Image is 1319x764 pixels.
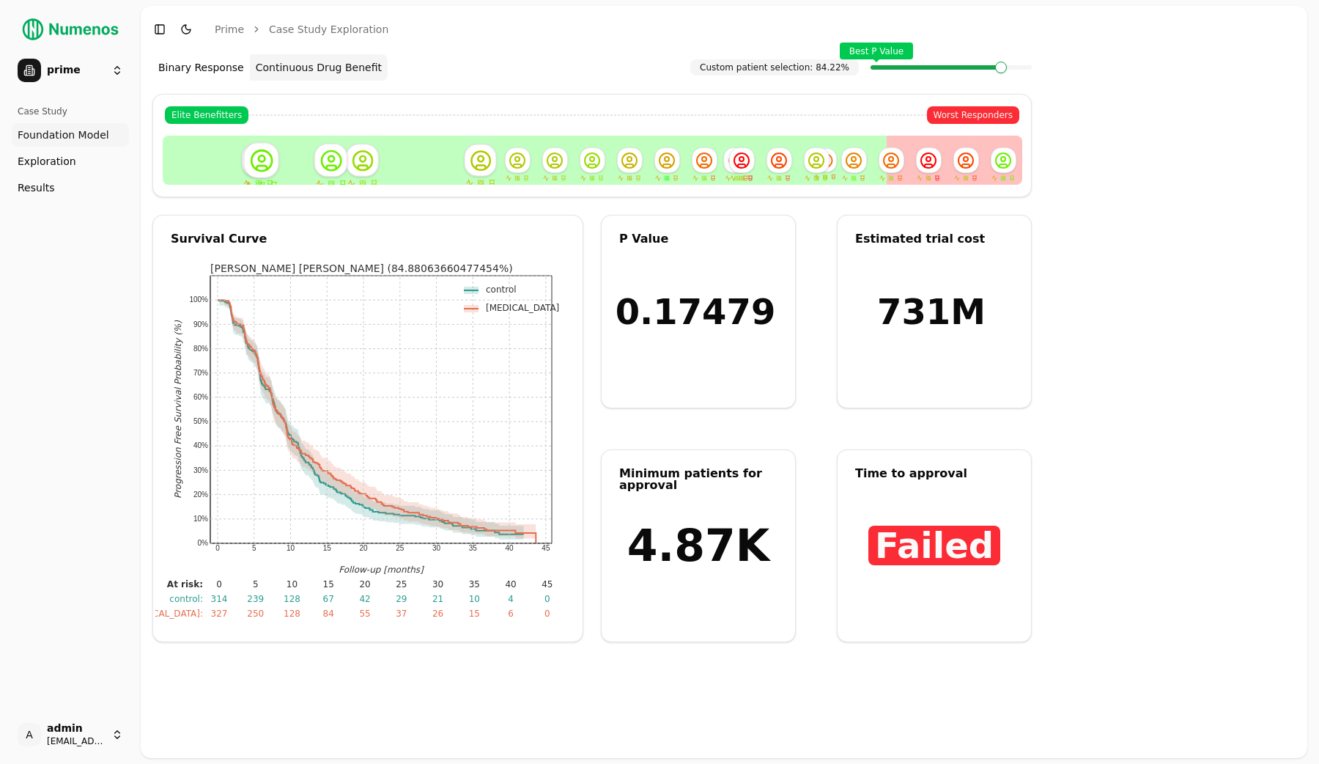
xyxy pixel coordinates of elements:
text: control: [169,594,203,604]
div: Survival Curve [171,233,565,245]
text: 5 [252,579,258,589]
text: 45 [542,544,550,552]
h1: 4.87K [627,524,770,568]
text: At risk: [166,579,202,589]
text: 25 [396,579,407,589]
text: 35 [468,544,477,552]
text: 42 [359,594,370,604]
text: 50% [193,417,207,425]
button: Binary Response [152,54,250,81]
a: Results [12,176,129,199]
span: Results [18,180,55,195]
text: 80% [193,345,207,353]
text: 6 [508,609,514,619]
text: 40% [193,441,207,449]
text: 29 [396,594,407,604]
text: 15 [322,544,331,552]
text: 128 [284,609,300,619]
span: Elite Benefitters [165,106,248,124]
nav: breadcrumb [215,22,388,37]
text: 60% [193,393,207,401]
text: 20 [359,579,370,589]
text: 70% [193,369,207,377]
span: Failed [868,526,1000,565]
text: 0 [215,544,220,552]
div: Case Study [12,100,129,123]
text: 10 [286,544,295,552]
text: 15 [322,579,333,589]
span: Exploration [18,154,76,169]
text: [MEDICAL_DATA]: [126,609,202,619]
text: 67 [322,594,333,604]
text: 5 [251,544,256,552]
span: [EMAIL_ADDRESS] [47,735,106,747]
span: Foundation Model [18,128,109,142]
text: [PERSON_NAME] [PERSON_NAME] (84.88063660477454%) [210,262,513,274]
button: prime [12,53,129,88]
text: 84 [322,609,333,619]
span: prime [47,64,106,77]
img: Numenos [12,12,129,47]
text: Progression Free Survival Probability (%) [173,320,183,499]
text: [MEDICAL_DATA] [486,303,559,313]
span: A [18,723,41,746]
text: 100% [189,295,208,304]
text: 10 [468,594,479,604]
a: Foundation Model [12,123,129,147]
h1: 731M [877,294,986,329]
text: 37 [396,609,407,619]
text: 40 [505,544,514,552]
text: 35 [468,579,479,589]
text: 10 [286,579,297,589]
text: 25 [396,544,404,552]
a: prime [215,22,244,37]
text: 0 [216,579,222,589]
text: 0 [544,609,550,619]
text: 128 [284,594,300,604]
text: 90% [193,320,207,328]
text: 239 [247,594,264,604]
text: 21 [432,594,443,604]
text: 55 [359,609,370,619]
a: Exploration [12,150,129,173]
text: 30 [432,544,441,552]
text: 45 [542,579,553,589]
text: 40 [505,579,516,589]
text: 250 [247,609,264,619]
text: 314 [210,594,227,604]
text: 0% [197,539,208,547]
text: Follow-up [months] [339,565,424,575]
button: Continuous Drug Benefit [250,54,388,81]
h1: 0.17479 [616,294,776,329]
text: 15 [468,609,479,619]
text: 30% [193,466,207,474]
text: control [486,284,517,295]
span: Custom patient selection: 84.22% [690,59,859,76]
span: admin [47,722,106,735]
button: Aadmin[EMAIL_ADDRESS] [12,717,129,752]
text: 30 [432,579,443,589]
span: Best P Value [840,43,913,59]
text: 26 [432,609,443,619]
text: 327 [210,609,227,619]
text: 10% [193,515,207,523]
a: Case Study Exploration [269,22,388,37]
span: Worst Responders [927,106,1019,124]
text: 0 [544,594,550,604]
text: 4 [508,594,514,604]
text: 20 [359,544,368,552]
text: 20% [193,491,207,499]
